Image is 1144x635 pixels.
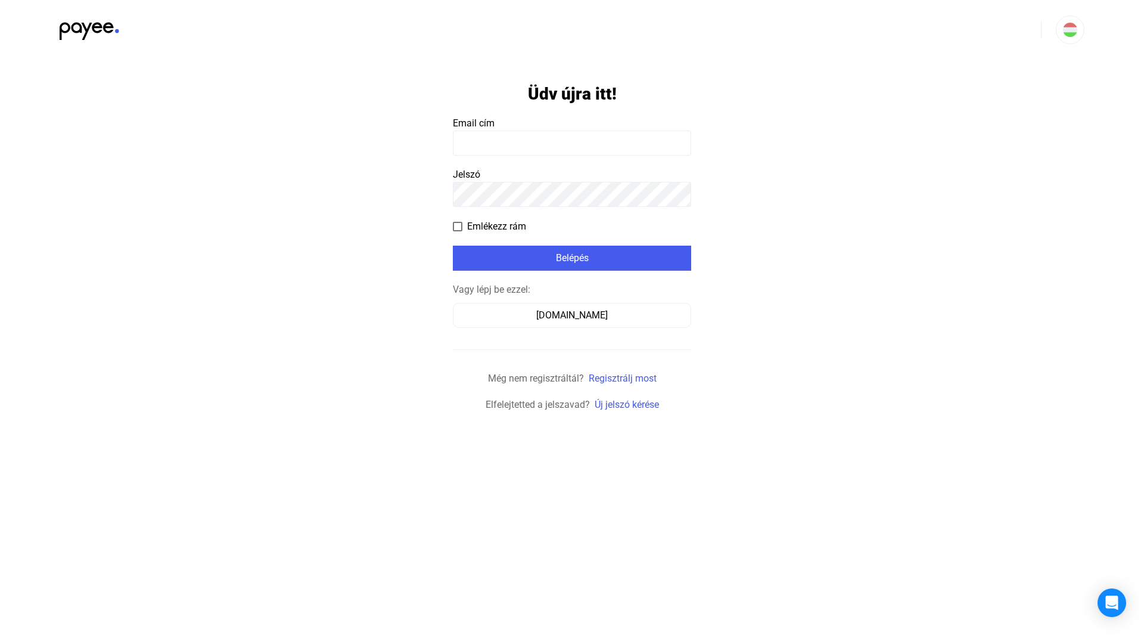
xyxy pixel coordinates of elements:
span: Jelszó [453,169,480,180]
a: [DOMAIN_NAME] [453,309,691,321]
img: black-payee-blue-dot.svg [60,16,119,40]
button: [DOMAIN_NAME] [453,303,691,328]
span: Emlékezz rám [467,219,526,234]
img: HU [1063,23,1077,37]
h1: Üdv újra itt! [528,83,617,104]
span: Még nem regisztráltál? [488,373,584,384]
button: Belépés [453,246,691,271]
div: [DOMAIN_NAME] [457,308,687,323]
span: Elfelejtetted a jelszavad? [486,399,590,410]
div: Vagy lépj be ezzel: [453,283,691,297]
div: Open Intercom Messenger [1098,588,1126,617]
span: Email cím [453,117,495,129]
div: Belépés [456,251,688,265]
a: Regisztrálj most [589,373,657,384]
a: Új jelszó kérése [595,399,659,410]
button: HU [1056,16,1084,44]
